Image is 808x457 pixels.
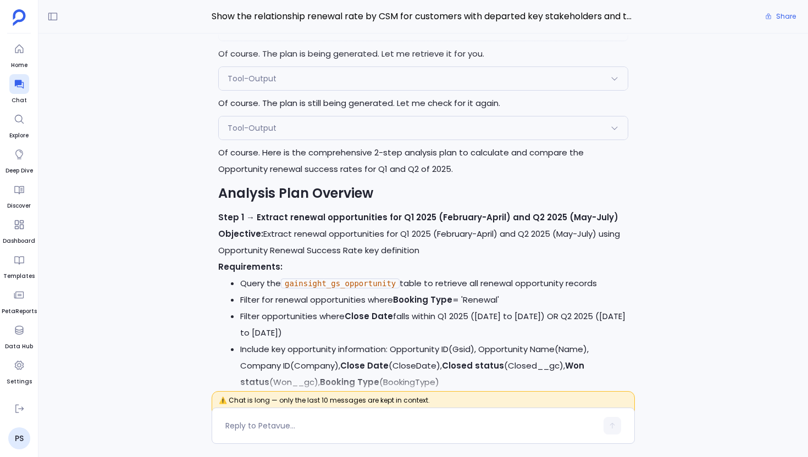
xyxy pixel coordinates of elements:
[3,237,35,246] span: Dashboard
[393,294,452,305] strong: Booking Type
[3,250,35,281] a: Templates
[2,307,37,316] span: PetaReports
[240,292,628,308] li: Filter for renewal opportunities where = 'Renewal'
[7,377,32,386] span: Settings
[212,391,635,416] span: ⚠️ Chat is long — only the last 10 messages are kept in context.
[9,74,29,105] a: Chat
[218,261,283,272] strong: Requirements:
[218,228,263,239] strong: Objective:
[7,180,31,210] a: Discover
[7,202,31,210] span: Discover
[9,96,29,105] span: Chat
[218,95,628,112] p: Of course. The plan is still being generated. Let me check for it again.
[5,320,33,351] a: Data Hub
[228,73,276,84] span: Tool-Output
[9,61,29,70] span: Home
[442,360,504,371] strong: Closed status
[7,355,32,386] a: Settings
[8,427,30,449] a: PS
[9,131,29,140] span: Explore
[340,360,389,371] strong: Close Date
[240,275,628,292] li: Query the table to retrieve all renewal opportunity records
[9,39,29,70] a: Home
[3,215,35,246] a: Dashboard
[218,226,628,259] p: Extract renewal opportunities for Q1 2025 (February-April) and Q2 2025 (May-July) using Opportuni...
[218,144,628,177] p: Of course. Here is the comprehensive 2-step analysis plan to calculate and compare the Opportunit...
[212,9,635,24] span: Show the relationship renewal rate by CSM for customers with departed key stakeholders and their ...
[3,272,35,281] span: Templates
[218,211,618,223] strong: Step 1 → Extract renewal opportunities for Q1 2025 (February-April) and Q2 2025 (May-July)
[759,9,803,24] button: Share
[240,308,628,341] li: Filter opportunities where falls within Q1 2025 ([DATE] to [DATE]) OR Q2 2025 ([DATE] to [DATE])
[9,109,29,140] a: Explore
[240,341,628,391] li: Include key opportunity information: Opportunity ID(Gsid), Opportunity Name(Name), Company ID(Com...
[345,310,393,322] strong: Close Date
[281,278,400,288] code: gainsight_gs_opportunity
[5,166,33,175] span: Deep Dive
[5,144,33,175] a: Deep Dive
[218,184,628,203] h2: Analysis Plan Overview
[228,122,276,133] span: Tool-Output
[776,12,796,21] span: Share
[5,342,33,351] span: Data Hub
[13,9,26,26] img: petavue logo
[2,285,37,316] a: PetaReports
